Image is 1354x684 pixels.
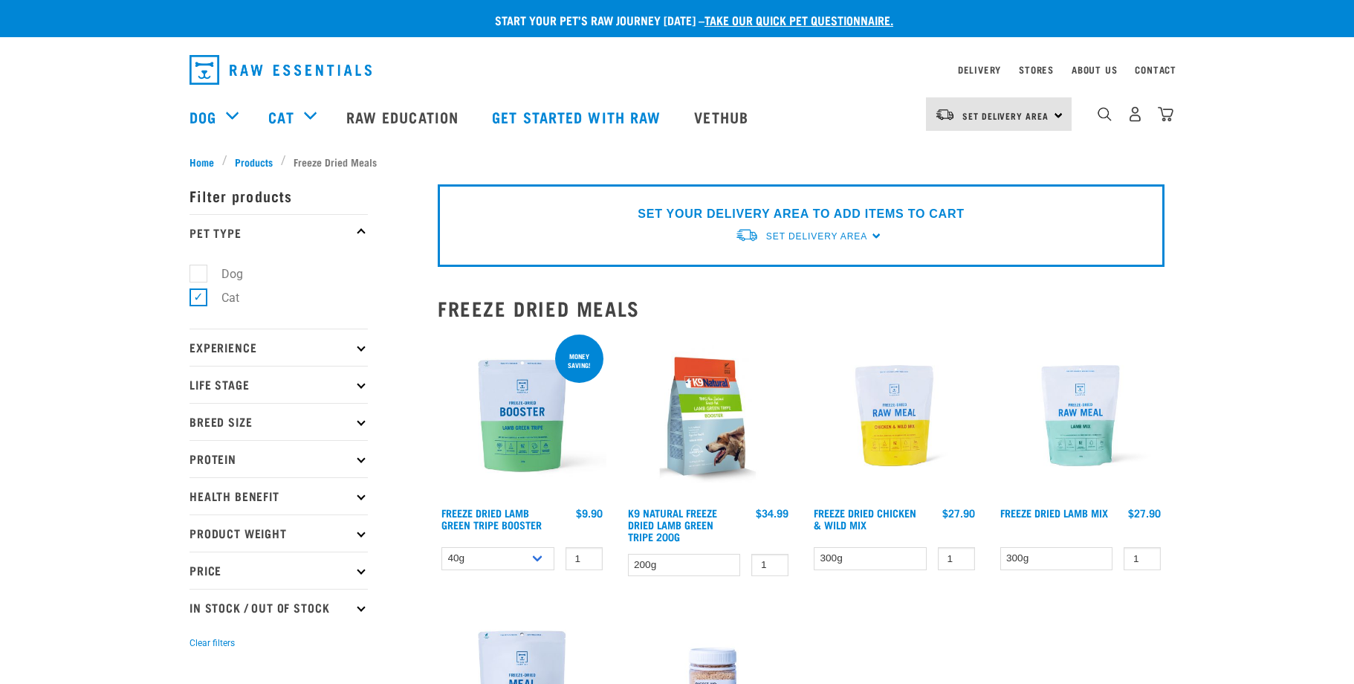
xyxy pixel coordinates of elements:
span: Home [190,154,214,170]
img: van-moving.png [735,228,759,243]
a: Delivery [958,67,1001,72]
p: In Stock / Out Of Stock [190,589,368,626]
img: RE Product Shoot 2023 Nov8677 [997,332,1165,500]
div: $9.90 [576,507,603,519]
p: Filter products [190,177,368,214]
a: Freeze Dried Lamb Mix [1000,510,1108,515]
div: $34.99 [756,507,788,519]
img: Raw Essentials Logo [190,55,372,85]
span: Products [235,154,273,170]
p: Health Benefit [190,477,368,514]
p: Life Stage [190,366,368,403]
p: SET YOUR DELIVERY AREA TO ADD ITEMS TO CART [638,205,964,223]
a: Stores [1019,67,1054,72]
a: Get started with Raw [477,87,679,146]
a: Cat [268,106,294,128]
a: K9 Natural Freeze Dried Lamb Green Tripe 200g [628,510,717,539]
div: Money saving! [555,345,603,376]
a: Dog [190,106,216,128]
nav: breadcrumbs [190,154,1164,170]
a: Products [227,154,281,170]
div: $27.90 [1128,507,1161,519]
a: Contact [1135,67,1176,72]
button: Clear filters [190,636,235,650]
input: 1 [938,547,975,570]
p: Experience [190,329,368,366]
img: van-moving.png [935,108,955,121]
a: Freeze Dried Chicken & Wild Mix [814,510,916,527]
p: Pet Type [190,214,368,251]
img: K9 Square [624,332,793,500]
a: take our quick pet questionnaire. [704,16,893,23]
p: Product Weight [190,514,368,552]
a: Vethub [679,87,767,146]
label: Dog [198,265,249,283]
p: Breed Size [190,403,368,440]
a: About Us [1072,67,1117,72]
span: Set Delivery Area [962,113,1049,118]
img: user.png [1127,106,1143,122]
img: RE Product Shoot 2023 Nov8678 [810,332,979,500]
img: Freeze Dried Lamb Green Tripe [438,332,606,500]
span: Set Delivery Area [766,231,867,242]
img: home-icon@2x.png [1158,106,1173,122]
a: Freeze Dried Lamb Green Tripe Booster [441,510,542,527]
img: home-icon-1@2x.png [1098,107,1112,121]
input: 1 [1124,547,1161,570]
input: 1 [566,547,603,570]
p: Price [190,552,368,589]
a: Home [190,154,222,170]
div: $27.90 [942,507,975,519]
nav: dropdown navigation [178,49,1176,91]
p: Protein [190,440,368,477]
a: Raw Education [331,87,477,146]
input: 1 [751,554,788,577]
label: Cat [198,288,245,307]
h2: Freeze Dried Meals [438,297,1164,320]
